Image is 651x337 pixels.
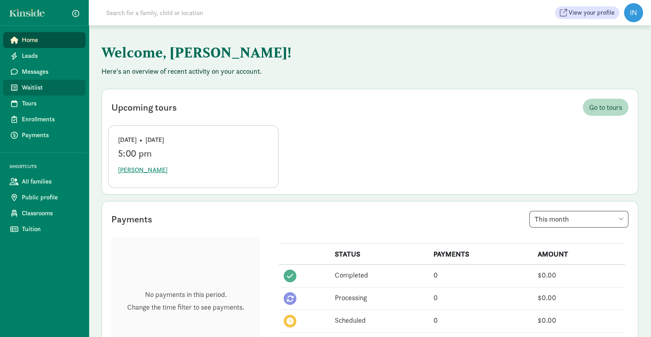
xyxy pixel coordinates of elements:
[22,130,79,140] span: Payments
[533,244,625,265] th: AMOUNT
[3,174,86,190] a: All families
[3,64,86,80] a: Messages
[538,292,620,303] div: $0.00
[3,127,86,143] a: Payments
[111,212,152,226] div: Payments
[589,102,622,113] span: Go to tours
[22,177,79,186] span: All families
[3,96,86,111] a: Tours
[429,244,533,265] th: PAYMENTS
[118,165,168,175] span: [PERSON_NAME]
[22,35,79,45] span: Home
[335,315,424,326] div: Scheduled
[569,8,615,17] span: View your profile
[22,67,79,77] span: Messages
[22,115,79,124] span: Enrollments
[538,315,620,326] div: $0.00
[3,111,86,127] a: Enrollments
[3,190,86,205] a: Public profile
[538,270,620,280] div: $0.00
[101,38,494,67] h1: Welcome, [PERSON_NAME]!
[22,51,79,61] span: Leads
[101,5,324,21] input: Search for a family, child or location
[3,205,86,221] a: Classrooms
[127,290,244,299] p: No payments in this period.
[111,100,177,115] div: Upcoming tours
[433,315,528,326] div: 0
[118,162,168,178] button: [PERSON_NAME]
[3,32,86,48] a: Home
[22,209,79,218] span: Classrooms
[22,83,79,92] span: Waitlist
[433,270,528,280] div: 0
[101,67,638,76] p: Here's an overview of recent activity on your account.
[433,292,528,303] div: 0
[583,99,628,116] a: Go to tours
[22,193,79,202] span: Public profile
[611,299,651,337] iframe: Chat Widget
[330,244,429,265] th: STATUS
[335,292,424,303] div: Processing
[127,303,244,312] p: Change the time filter to see payments.
[22,224,79,234] span: Tuition
[118,135,269,145] div: [DATE] • [DATE]
[22,99,79,108] span: Tours
[3,221,86,237] a: Tuition
[118,148,269,159] div: 5:00 pm
[3,80,86,96] a: Waitlist
[3,48,86,64] a: Leads
[555,6,619,19] button: View your profile
[335,270,424,280] div: Completed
